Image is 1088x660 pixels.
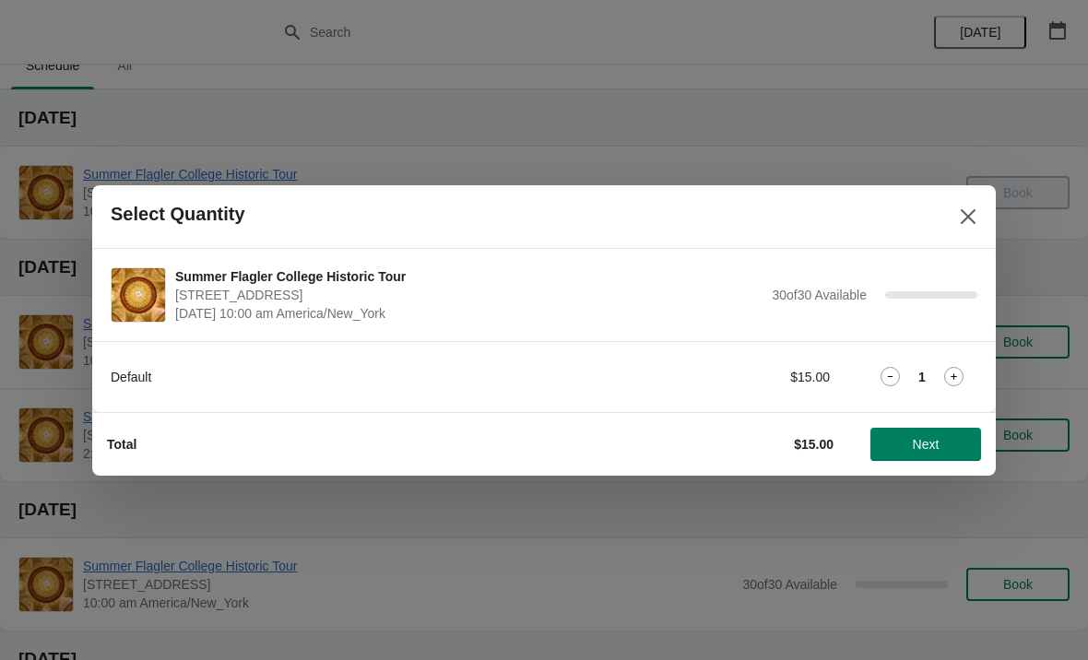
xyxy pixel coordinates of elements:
button: Next [870,428,981,461]
span: 30 of 30 Available [772,288,867,302]
span: [DATE] 10:00 am America/New_York [175,304,763,323]
h2: Select Quantity [111,204,245,225]
div: $15.00 [659,368,830,386]
strong: 1 [918,368,926,386]
span: Summer Flagler College Historic Tour [175,267,763,286]
span: [STREET_ADDRESS] [175,286,763,304]
img: Summer Flagler College Historic Tour | 74 King Street, St. Augustine, FL, USA | September 17 | 10... [112,268,165,322]
button: Close [952,200,985,233]
div: Default [111,368,622,386]
span: Next [913,437,940,452]
strong: $15.00 [794,437,834,452]
strong: Total [107,437,136,452]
